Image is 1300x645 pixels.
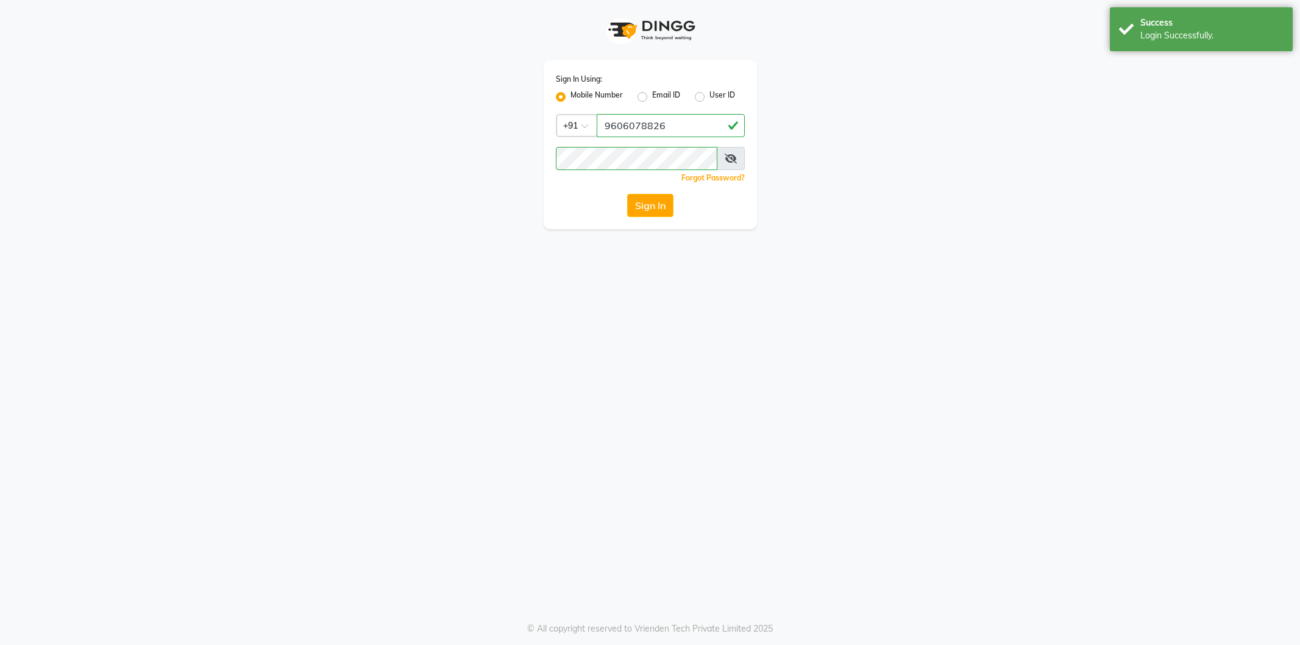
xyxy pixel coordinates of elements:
label: User ID [709,90,735,104]
input: Username [556,147,717,170]
input: Username [597,114,745,137]
div: Success [1140,16,1284,29]
div: Login Successfully. [1140,29,1284,42]
img: logo1.svg [602,12,699,48]
label: Sign In Using: [556,74,602,85]
button: Sign In [627,194,673,217]
label: Email ID [652,90,680,104]
label: Mobile Number [570,90,623,104]
a: Forgot Password? [681,173,745,182]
